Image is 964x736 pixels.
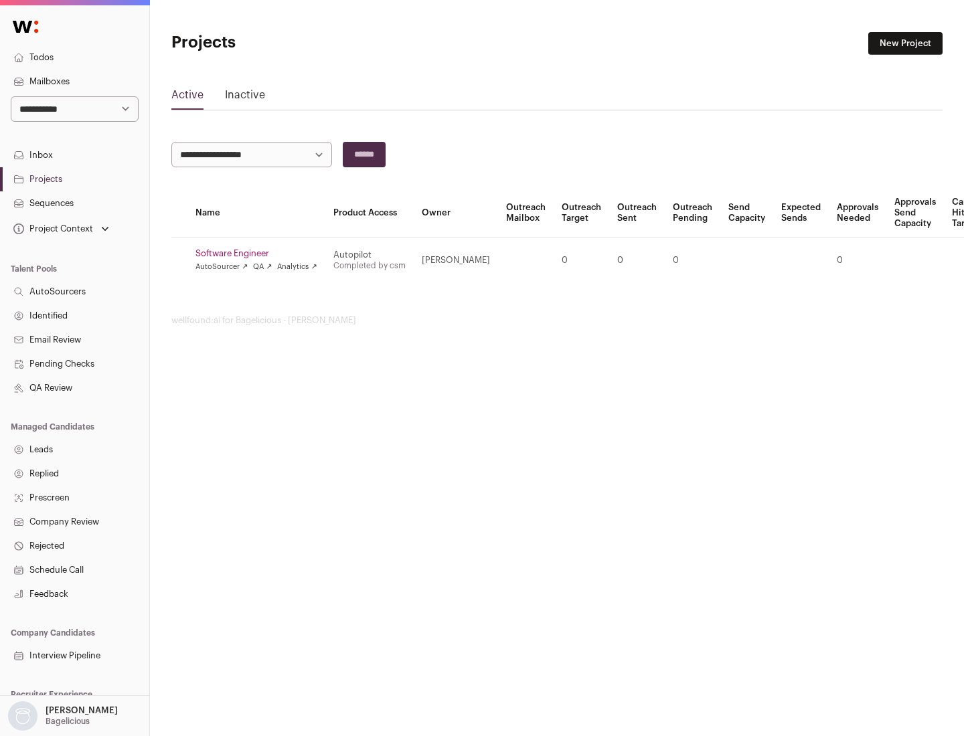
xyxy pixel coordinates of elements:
[11,219,112,238] button: Open dropdown
[414,189,498,238] th: Owner
[187,189,325,238] th: Name
[609,238,665,284] td: 0
[886,189,944,238] th: Approvals Send Capacity
[665,189,720,238] th: Outreach Pending
[46,716,90,727] p: Bagelicious
[333,250,406,260] div: Autopilot
[195,262,248,272] a: AutoSourcer ↗
[554,238,609,284] td: 0
[325,189,414,238] th: Product Access
[773,189,829,238] th: Expected Sends
[195,248,317,259] a: Software Engineer
[46,705,118,716] p: [PERSON_NAME]
[665,238,720,284] td: 0
[171,315,943,326] footer: wellfound:ai for Bagelicious - [PERSON_NAME]
[333,262,406,270] a: Completed by csm
[277,262,317,272] a: Analytics ↗
[720,189,773,238] th: Send Capacity
[868,32,943,55] a: New Project
[498,189,554,238] th: Outreach Mailbox
[225,87,265,108] a: Inactive
[554,189,609,238] th: Outreach Target
[171,87,204,108] a: Active
[414,238,498,284] td: [PERSON_NAME]
[171,32,428,54] h1: Projects
[253,262,272,272] a: QA ↗
[11,223,93,234] div: Project Context
[8,701,37,731] img: nopic.png
[609,189,665,238] th: Outreach Sent
[829,238,886,284] td: 0
[829,189,886,238] th: Approvals Needed
[5,701,120,731] button: Open dropdown
[5,13,46,40] img: Wellfound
